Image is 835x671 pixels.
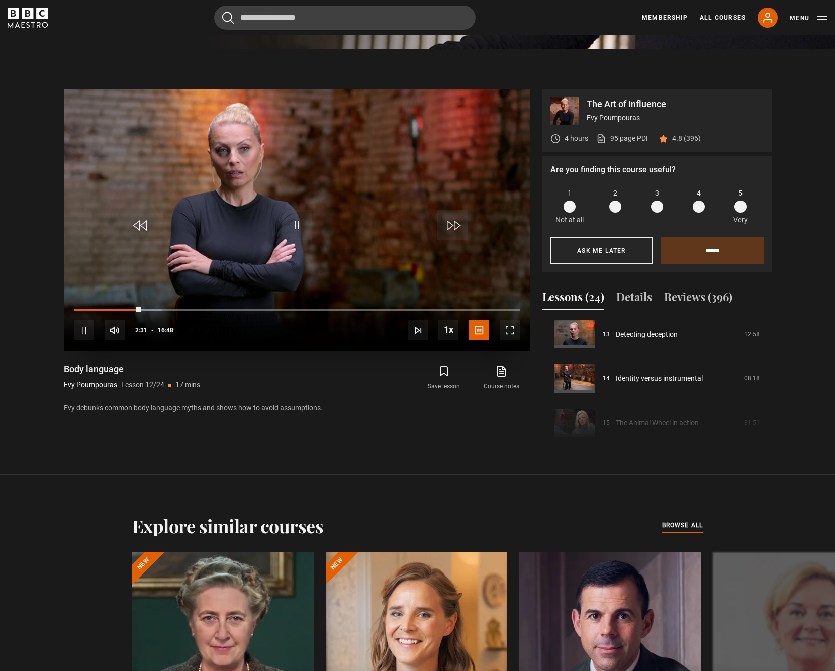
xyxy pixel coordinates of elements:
p: Evy debunks common body language myths and shows how to avoid assumptions. [64,403,530,413]
p: Very [731,215,751,225]
button: Lessons (24) [542,289,604,310]
span: 2 [613,188,617,199]
p: 17 mins [175,379,200,390]
p: The Art of Influence [587,100,764,109]
h1: Body language [64,363,200,375]
a: Detecting deception [616,329,678,340]
div: Progress Bar [74,309,519,311]
p: Evy Poumpouras [64,379,117,390]
a: Identity versus instrumental [616,373,703,384]
button: Mute [105,320,125,340]
button: Submit the search query [222,12,234,24]
p: Evy Poumpouras [587,113,764,123]
a: browse all [662,520,703,531]
button: Fullscreen [500,320,520,340]
button: Captions [469,320,489,340]
span: 3 [655,188,659,199]
p: 4.8 (396) [672,133,701,144]
p: Lesson 12/24 [121,379,164,390]
h2: Explore similar courses [132,515,324,536]
svg: BBC Maestro [8,8,48,28]
p: Not at all [555,215,584,225]
a: Course notes [473,363,530,393]
a: Membership [642,13,688,22]
span: 16:48 [158,321,173,339]
span: 5 [738,188,743,199]
button: Details [616,289,652,310]
span: 4 [697,188,701,199]
button: Pause [74,320,94,340]
a: 95 page PDF [596,133,650,144]
span: 2:31 [135,321,147,339]
button: Ask me later [550,237,653,264]
button: Next Lesson [408,320,428,340]
p: 4 hours [565,133,588,144]
a: All Courses [700,13,746,22]
p: Are you finding this course useful? [550,164,764,176]
button: Toggle navigation [790,13,827,23]
button: Save lesson [415,363,473,393]
button: Playback Rate [438,320,458,340]
span: - [151,327,154,334]
button: Reviews (396) [664,289,732,310]
input: Search [214,6,476,30]
span: browse all [662,520,703,530]
video-js: Video Player [64,89,530,351]
span: 1 [568,188,572,199]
